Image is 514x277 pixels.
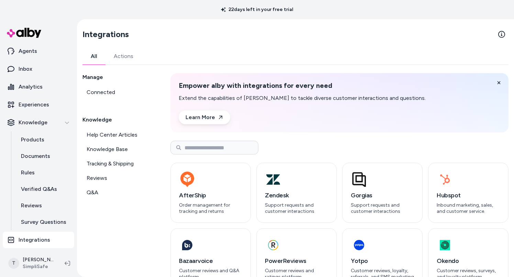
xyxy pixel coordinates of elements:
a: Rules [14,164,74,181]
h3: AfterShip [179,191,242,200]
span: SimpliSafe [23,263,54,270]
a: Agents [3,43,74,59]
p: Survey Questions [21,218,66,226]
p: Order management for tracking and returns [179,202,242,214]
span: Tracking & Shipping [87,160,134,168]
h3: Gorgias [351,191,414,200]
img: alby Logo [7,28,41,38]
span: Q&A [87,188,98,197]
p: Knowledge [19,118,47,127]
h3: Hubspot [437,191,500,200]
h2: Empower alby with integrations for every need [179,81,426,90]
h3: Zendesk [265,191,328,200]
a: Connected [82,85,154,99]
button: T[PERSON_NAME]SimpliSafe [4,252,59,274]
span: Help Center Articles [87,131,137,139]
button: ZendeskSupport requests and customer interactions [256,163,337,223]
p: [PERSON_NAME] [23,256,54,263]
h2: Manage [82,73,154,81]
span: Reviews [87,174,107,182]
a: Inbox [3,61,74,77]
p: 22 days left in your free trial [217,6,297,13]
button: HubspotInbound marketing, sales, and customer service. [428,163,509,223]
p: Products [21,136,44,144]
a: Q&A [82,186,154,199]
p: Extend the capabilities of [PERSON_NAME] to tackle diverse customer interactions and questions. [179,94,426,102]
p: Reviews [21,201,42,210]
p: Rules [21,169,35,177]
a: Knowledge Base [82,142,154,156]
a: Survey Questions [14,214,74,230]
span: Connected [87,88,115,96]
button: GorgiasSupport requests and customer interactions [342,163,423,223]
a: Experiences [3,96,74,113]
a: Integrations [3,232,74,248]
a: Reviews [82,171,154,185]
a: Help Center Articles [82,128,154,142]
h3: Okendo [437,256,500,266]
p: Verified Q&As [21,185,57,193]
a: Reviews [14,197,74,214]
h2: Knowledge [82,116,154,124]
p: Experiences [19,101,49,109]
a: Learn More [179,111,230,124]
a: Tracking & Shipping [82,157,154,171]
a: All [82,48,105,65]
h3: Bazaarvoice [179,256,242,266]
p: Analytics [19,83,43,91]
span: Knowledge Base [87,145,128,153]
button: Knowledge [3,114,74,131]
a: Verified Q&As [14,181,74,197]
p: Support requests and customer interactions [351,202,414,214]
p: Support requests and customer interactions [265,202,328,214]
a: Documents [14,148,74,164]
a: Analytics [3,79,74,95]
a: Actions [105,48,142,65]
span: T [8,258,19,269]
h2: Integrations [82,29,129,40]
p: Integrations [19,236,50,244]
h3: PowerReviews [265,256,328,266]
p: Documents [21,152,50,160]
a: Products [14,131,74,148]
button: AfterShipOrder management for tracking and returns [170,163,251,223]
p: Agents [19,47,37,55]
p: Inbound marketing, sales, and customer service. [437,202,500,214]
p: Inbox [19,65,32,73]
h3: Yotpo [351,256,414,266]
